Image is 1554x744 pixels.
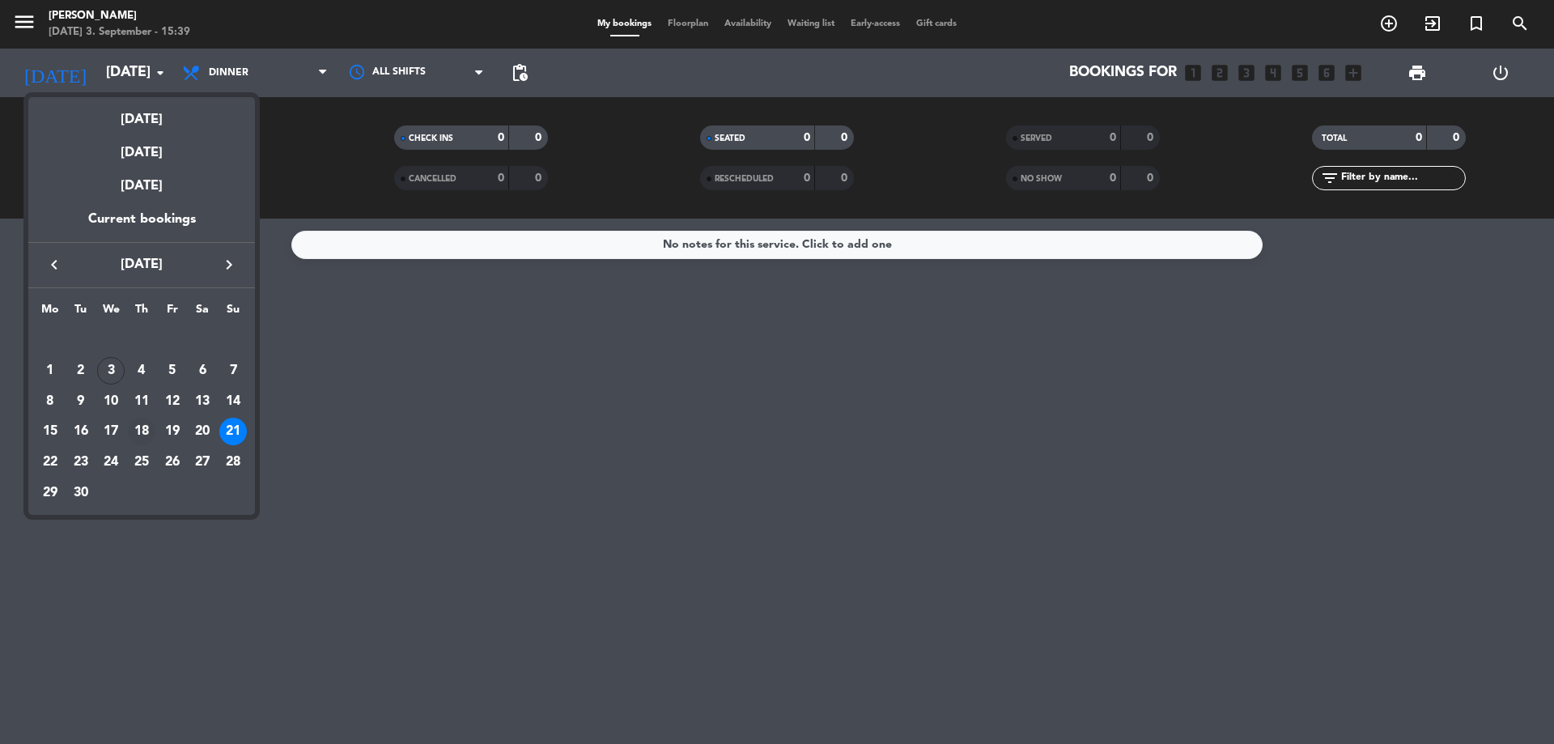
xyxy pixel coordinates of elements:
[67,357,95,385] div: 2
[188,300,219,325] th: Saturday
[28,130,255,164] div: [DATE]
[96,355,126,386] td: September 3, 2025
[219,357,247,385] div: 7
[126,355,157,386] td: September 4, 2025
[189,449,216,476] div: 27
[188,447,219,478] td: September 27, 2025
[159,357,186,385] div: 5
[218,416,248,447] td: September 21, 2025
[128,449,155,476] div: 25
[97,418,125,445] div: 17
[66,355,96,386] td: September 2, 2025
[188,386,219,417] td: September 13, 2025
[35,300,66,325] th: Monday
[67,388,95,415] div: 9
[188,416,219,447] td: September 20, 2025
[36,418,64,445] div: 15
[159,388,186,415] div: 12
[218,386,248,417] td: September 14, 2025
[189,357,216,385] div: 6
[66,300,96,325] th: Tuesday
[35,416,66,447] td: September 15, 2025
[126,300,157,325] th: Thursday
[97,388,125,415] div: 10
[67,449,95,476] div: 23
[67,418,95,445] div: 16
[218,447,248,478] td: September 28, 2025
[28,209,255,242] div: Current bookings
[35,478,66,508] td: September 29, 2025
[157,355,188,386] td: September 5, 2025
[35,325,248,355] td: SEP
[28,164,255,209] div: [DATE]
[40,254,69,275] button: keyboard_arrow_left
[157,447,188,478] td: September 26, 2025
[214,254,244,275] button: keyboard_arrow_right
[45,255,64,274] i: keyboard_arrow_left
[126,386,157,417] td: September 11, 2025
[219,449,247,476] div: 28
[97,357,125,385] div: 3
[128,388,155,415] div: 11
[218,300,248,325] th: Sunday
[128,357,155,385] div: 4
[126,447,157,478] td: September 25, 2025
[157,416,188,447] td: September 19, 2025
[35,447,66,478] td: September 22, 2025
[36,449,64,476] div: 22
[219,418,247,445] div: 21
[67,479,95,507] div: 30
[66,416,96,447] td: September 16, 2025
[128,418,155,445] div: 18
[159,418,186,445] div: 19
[219,388,247,415] div: 14
[157,300,188,325] th: Friday
[36,479,64,507] div: 29
[219,255,239,274] i: keyboard_arrow_right
[189,388,216,415] div: 13
[66,447,96,478] td: September 23, 2025
[97,449,125,476] div: 24
[35,386,66,417] td: September 8, 2025
[96,416,126,447] td: September 17, 2025
[157,386,188,417] td: September 12, 2025
[189,418,216,445] div: 20
[35,355,66,386] td: September 1, 2025
[126,416,157,447] td: September 18, 2025
[66,478,96,508] td: September 30, 2025
[28,97,255,130] div: [DATE]
[96,300,126,325] th: Wednesday
[96,386,126,417] td: September 10, 2025
[159,449,186,476] div: 26
[66,386,96,417] td: September 9, 2025
[36,357,64,385] div: 1
[69,254,214,275] span: [DATE]
[36,388,64,415] div: 8
[96,447,126,478] td: September 24, 2025
[218,355,248,386] td: September 7, 2025
[188,355,219,386] td: September 6, 2025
